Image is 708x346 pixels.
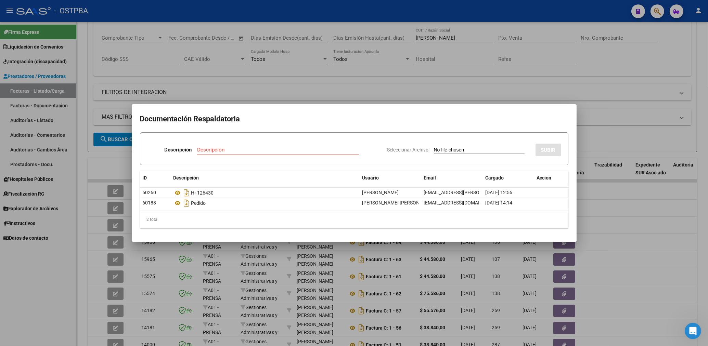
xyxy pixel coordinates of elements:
span: Cargado [486,175,504,181]
span: [EMAIL_ADDRESS][PERSON_NAME][DOMAIN_NAME] [424,190,537,195]
datatable-header-cell: Descripción [171,171,360,185]
span: Email [424,175,436,181]
div: Hr 126430 [173,187,357,198]
span: [DATE] 12:56 [486,190,513,195]
i: Descargar documento [182,187,191,198]
datatable-header-cell: Cargado [483,171,534,185]
span: 60260 [143,190,156,195]
span: Usuario [362,175,379,181]
div: 2 total [140,211,568,228]
datatable-header-cell: Usuario [360,171,421,185]
span: [PERSON_NAME] [362,190,399,195]
p: Descripción [164,146,192,154]
span: [EMAIL_ADDRESS][DOMAIN_NAME] [424,200,500,205]
span: [PERSON_NAME] [PERSON_NAME] [362,200,437,205]
span: ID [143,175,147,181]
span: 60188 [143,200,156,205]
button: SUBIR [536,144,561,156]
i: Descargar documento [182,198,191,209]
iframe: Intercom live chat [685,323,701,339]
datatable-header-cell: ID [140,171,171,185]
div: Pedido [173,198,357,209]
span: Descripción [173,175,199,181]
span: Seleccionar Archivo [387,147,429,152]
span: SUBIR [541,147,556,153]
h2: Documentación Respaldatoria [140,112,568,125]
span: Accion [537,175,552,181]
datatable-header-cell: Accion [534,171,568,185]
datatable-header-cell: Email [421,171,483,185]
span: [DATE] 14:14 [486,200,513,205]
